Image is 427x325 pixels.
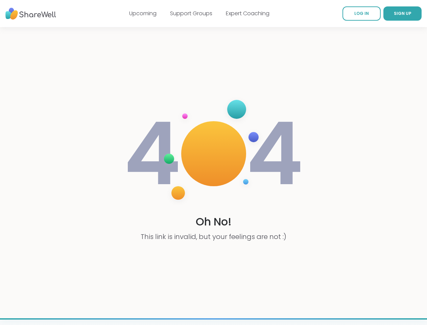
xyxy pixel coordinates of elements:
[170,9,212,17] a: Support Groups
[129,9,157,17] a: Upcoming
[383,6,422,21] a: SIGN UP
[342,6,381,21] a: LOG IN
[5,4,56,23] img: ShareWell Nav Logo
[196,214,232,230] h1: Oh No!
[354,10,369,16] span: LOG IN
[394,10,411,16] span: SIGN UP
[226,9,269,17] a: Expert Coaching
[124,93,304,214] img: 404
[141,232,286,241] p: This link is invalid, but your feelings are not :)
